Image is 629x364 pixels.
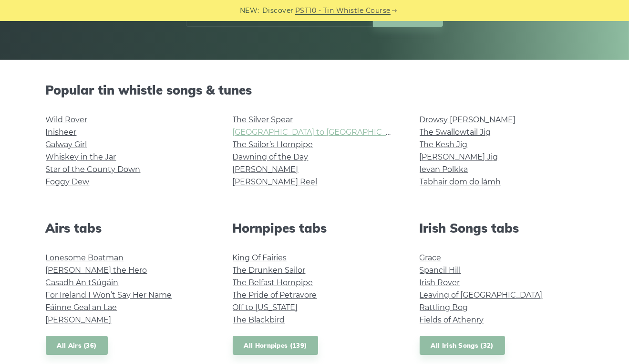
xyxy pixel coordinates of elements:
a: [PERSON_NAME] [233,165,299,174]
a: Spancil Hill [420,266,461,275]
a: Drowsy [PERSON_NAME] [420,115,516,124]
a: [PERSON_NAME] Reel [233,177,318,186]
h2: Hornpipes tabs [233,221,397,236]
a: Star of the County Down [46,165,141,174]
a: Fields of Athenry [420,315,484,324]
span: NEW: [240,5,259,16]
a: Leaving of [GEOGRAPHIC_DATA] [420,290,543,300]
a: [PERSON_NAME] Jig [420,152,498,161]
a: Foggy Dew [46,177,90,186]
h2: Irish Songs tabs [420,221,584,236]
a: Irish Rover [420,278,460,287]
a: Inisheer [46,128,77,137]
a: The Sailor’s Hornpipe [233,140,313,149]
a: Off to [US_STATE] [233,303,298,312]
span: Discover [262,5,294,16]
a: The Pride of Petravore [233,290,317,300]
a: Galway Girl [46,140,87,149]
a: King Of Fairies [233,253,287,262]
a: For Ireland I Won’t Say Her Name [46,290,172,300]
a: All Irish Songs (32) [420,336,505,355]
a: The Silver Spear [233,115,293,124]
a: Casadh An tSúgáin [46,278,119,287]
a: The Blackbird [233,315,285,324]
a: The Belfast Hornpipe [233,278,313,287]
a: [GEOGRAPHIC_DATA] to [GEOGRAPHIC_DATA] [233,128,409,137]
a: The Drunken Sailor [233,266,306,275]
a: [PERSON_NAME] [46,315,112,324]
a: Rattling Bog [420,303,468,312]
a: Wild Rover [46,115,88,124]
h2: Airs tabs [46,221,210,236]
a: All Airs (36) [46,336,108,355]
a: PST10 - Tin Whistle Course [295,5,391,16]
a: Whiskey in the Jar [46,152,116,161]
a: Dawning of the Day [233,152,309,161]
a: Tabhair dom do lámh [420,177,501,186]
a: [PERSON_NAME] the Hero [46,266,147,275]
a: The Kesh Jig [420,140,468,149]
a: Ievan Polkka [420,165,468,174]
h2: Popular tin whistle songs & tunes [46,83,584,97]
a: Lonesome Boatman [46,253,124,262]
a: Grace [420,253,442,262]
a: All Hornpipes (139) [233,336,319,355]
a: The Swallowtail Jig [420,128,491,137]
a: Fáinne Geal an Lae [46,303,117,312]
